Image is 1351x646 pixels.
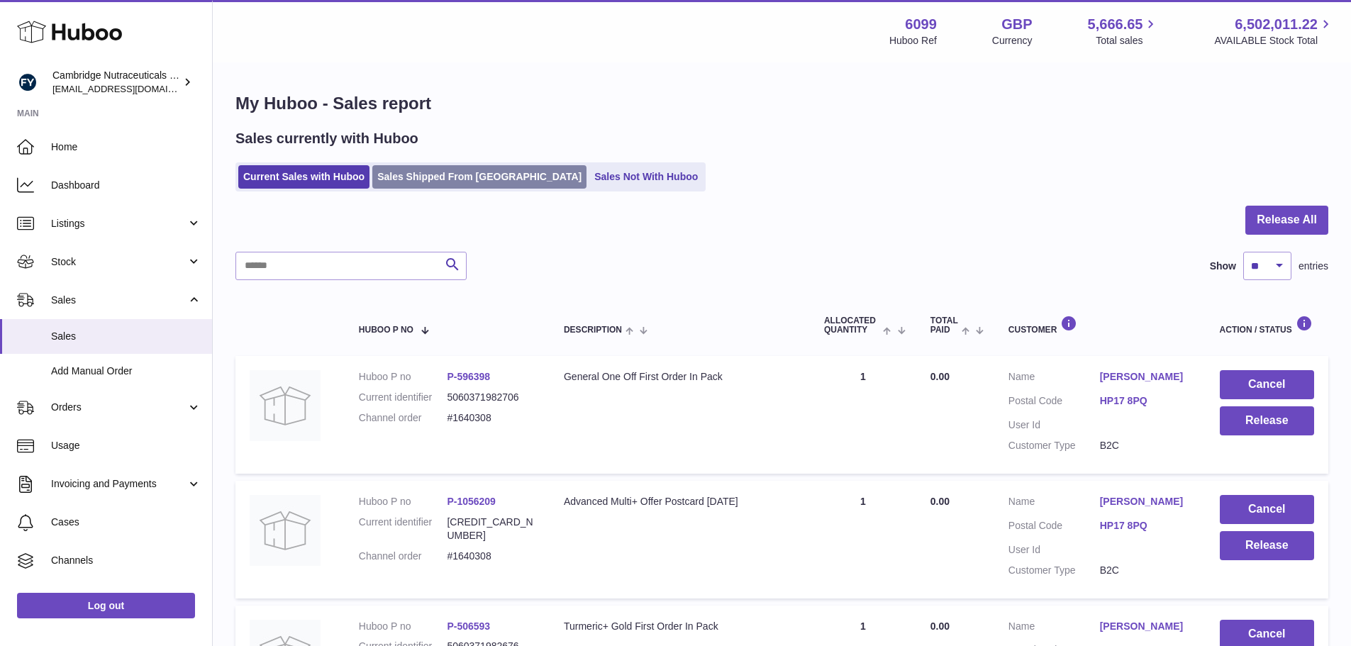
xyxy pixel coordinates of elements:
[447,516,535,542] dd: [CREDIT_CARD_NUMBER]
[930,496,950,507] span: 0.00
[51,330,201,343] span: Sales
[1299,260,1328,273] span: entries
[17,72,38,93] img: internalAdmin-6099@internal.huboo.com
[1100,394,1191,408] a: HP17 8PQ
[1100,495,1191,508] a: [PERSON_NAME]
[447,496,496,507] a: P-1056209
[52,83,209,94] span: [EMAIL_ADDRESS][DOMAIN_NAME]
[359,411,447,425] dt: Channel order
[1008,519,1100,536] dt: Postal Code
[447,550,535,563] dd: #1640308
[17,593,195,618] a: Log out
[51,179,201,192] span: Dashboard
[51,554,201,567] span: Channels
[1220,531,1314,560] button: Release
[930,371,950,382] span: 0.00
[889,34,937,48] div: Huboo Ref
[1088,15,1160,48] a: 5,666.65 Total sales
[51,516,201,529] span: Cases
[359,620,447,633] dt: Huboo P no
[810,356,916,474] td: 1
[824,316,880,335] span: ALLOCATED Quantity
[1008,564,1100,577] dt: Customer Type
[1001,15,1032,34] strong: GBP
[359,550,447,563] dt: Channel order
[1100,519,1191,533] a: HP17 8PQ
[930,620,950,632] span: 0.00
[992,34,1033,48] div: Currency
[447,411,535,425] dd: #1640308
[1210,260,1236,273] label: Show
[564,325,622,335] span: Description
[1214,15,1334,48] a: 6,502,011.22 AVAILABLE Stock Total
[1096,34,1159,48] span: Total sales
[1008,543,1100,557] dt: User Id
[1100,620,1191,633] a: [PERSON_NAME]
[1235,15,1318,34] span: 6,502,011.22
[359,516,447,542] dt: Current identifier
[1008,439,1100,452] dt: Customer Type
[930,316,958,335] span: Total paid
[1220,316,1314,335] div: Action / Status
[359,495,447,508] dt: Huboo P no
[1100,370,1191,384] a: [PERSON_NAME]
[51,217,187,230] span: Listings
[235,129,418,148] h2: Sales currently with Huboo
[564,495,796,508] div: Advanced Multi+ Offer Postcard [DATE]
[1008,418,1100,432] dt: User Id
[1100,439,1191,452] dd: B2C
[1220,370,1314,399] button: Cancel
[359,370,447,384] dt: Huboo P no
[1008,370,1100,387] dt: Name
[52,69,180,96] div: Cambridge Nutraceuticals Ltd
[447,391,535,404] dd: 5060371982706
[1008,394,1100,411] dt: Postal Code
[589,165,703,189] a: Sales Not With Huboo
[51,439,201,452] span: Usage
[1220,406,1314,435] button: Release
[359,391,447,404] dt: Current identifier
[250,370,321,441] img: no-photo.jpg
[1008,316,1191,335] div: Customer
[1008,495,1100,512] dt: Name
[1220,495,1314,524] button: Cancel
[51,140,201,154] span: Home
[447,620,490,632] a: P-506593
[564,620,796,633] div: Turmeric+ Gold First Order In Pack
[1008,620,1100,637] dt: Name
[238,165,369,189] a: Current Sales with Huboo
[51,401,187,414] span: Orders
[51,364,201,378] span: Add Manual Order
[51,477,187,491] span: Invoicing and Payments
[1245,206,1328,235] button: Release All
[1214,34,1334,48] span: AVAILABLE Stock Total
[235,92,1328,115] h1: My Huboo - Sales report
[372,165,586,189] a: Sales Shipped From [GEOGRAPHIC_DATA]
[905,15,937,34] strong: 6099
[51,255,187,269] span: Stock
[1088,15,1143,34] span: 5,666.65
[564,370,796,384] div: General One Off First Order In Pack
[1100,564,1191,577] dd: B2C
[250,495,321,566] img: no-photo.jpg
[447,371,490,382] a: P-596398
[51,294,187,307] span: Sales
[810,481,916,598] td: 1
[359,325,413,335] span: Huboo P no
